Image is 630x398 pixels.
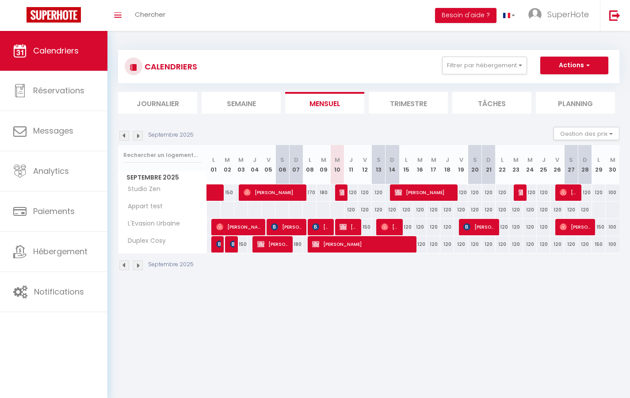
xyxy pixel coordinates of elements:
abbr: L [309,156,311,164]
th: 02 [221,145,234,184]
th: 03 [234,145,248,184]
div: 120 [509,236,523,253]
p: Septembre 2025 [148,131,194,139]
div: 120 [578,184,592,201]
span: Paiements [33,206,75,217]
div: 120 [523,184,537,201]
div: 120 [427,236,440,253]
span: Messages [33,125,73,136]
div: 120 [496,184,509,201]
th: 24 [523,145,537,184]
button: Actions [540,57,608,74]
div: 120 [344,202,358,218]
th: 12 [358,145,372,184]
th: 30 [606,145,619,184]
th: 26 [550,145,564,184]
div: 120 [413,202,427,218]
li: Journalier [118,92,197,114]
span: [PERSON_NAME] [271,218,303,235]
abbr: J [446,156,449,164]
abbr: V [459,156,463,164]
span: Septembre 2025 [118,171,206,184]
abbr: M [321,156,326,164]
th: 10 [330,145,344,184]
div: 120 [399,219,413,235]
p: Septembre 2025 [148,260,194,269]
th: 27 [564,145,578,184]
span: Notifications [34,286,84,297]
div: 120 [454,236,468,253]
div: 120 [468,236,482,253]
abbr: M [610,156,615,164]
div: 120 [523,236,537,253]
abbr: L [212,156,215,164]
div: 120 [564,236,578,253]
span: Calendriers [33,45,79,56]
span: [PERSON_NAME] [340,218,358,235]
th: 16 [413,145,427,184]
abbr: M [238,156,244,164]
div: 120 [386,202,399,218]
div: 100 [606,236,619,253]
abbr: M [225,156,230,164]
span: L'Evasion Urbaine [120,219,182,229]
span: Hébergement [33,246,88,257]
th: 08 [303,145,317,184]
li: Tâches [452,92,531,114]
span: [PERSON_NAME] [340,184,344,201]
div: 120 [523,219,537,235]
th: 06 [275,145,289,184]
input: Rechercher un logement... [123,147,202,163]
div: 120 [537,219,550,235]
abbr: L [405,156,408,164]
th: 19 [454,145,468,184]
th: 01 [207,145,221,184]
th: 29 [592,145,606,184]
th: 11 [344,145,358,184]
div: 150 [234,236,248,253]
span: [PERSON_NAME] [230,236,234,253]
div: 120 [358,202,372,218]
div: 120 [468,184,482,201]
th: 17 [427,145,440,184]
div: 120 [578,202,592,218]
button: Ouvrir le widget de chat LiveChat [7,4,34,30]
span: SuperHote [547,9,589,20]
abbr: D [390,156,394,164]
div: 170 [303,184,317,201]
div: 100 [606,219,619,235]
span: Analytics [33,165,69,176]
div: 150 [592,236,606,253]
span: [PERSON_NAME] [257,236,289,253]
th: 20 [468,145,482,184]
th: 04 [248,145,262,184]
abbr: D [583,156,587,164]
button: Filtrer par hébergement [442,57,527,74]
div: 150 [358,219,372,235]
div: 120 [592,184,606,201]
div: 120 [454,184,468,201]
img: ... [528,8,542,21]
abbr: M [513,156,519,164]
div: 120 [578,236,592,253]
th: 21 [482,145,496,184]
div: 120 [482,202,496,218]
th: 13 [372,145,386,184]
span: [PERSON_NAME] [463,218,495,235]
span: [PERSON_NAME] [PERSON_NAME] [519,184,523,201]
div: 120 [482,236,496,253]
span: [PERSON_NAME] [312,218,330,235]
abbr: S [280,156,284,164]
th: 15 [399,145,413,184]
span: Studio Zen [120,184,163,194]
li: Mensuel [285,92,364,114]
abbr: L [501,156,504,164]
span: Réservations [33,85,84,96]
th: 22 [496,145,509,184]
th: 09 [317,145,330,184]
div: 120 [509,202,523,218]
th: 25 [537,145,550,184]
li: Planning [536,92,615,114]
div: 120 [482,184,496,201]
span: Patureau Léa [216,236,221,253]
